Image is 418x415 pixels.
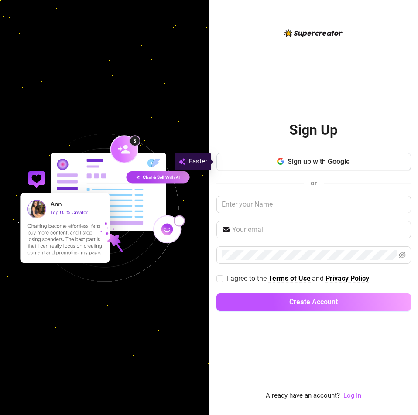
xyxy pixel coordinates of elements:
span: I agree to the [227,274,268,282]
span: Create Account [289,298,338,306]
img: logo-BBDzfeDw.svg [284,29,343,37]
a: Privacy Policy [325,274,369,283]
a: Terms of Use [268,274,311,283]
button: Create Account [216,293,411,311]
span: Sign up with Google [288,157,350,166]
a: Log In [343,391,361,401]
button: Sign up with Google [216,153,411,170]
img: svg%3e [178,156,185,167]
h2: Sign Up [289,121,338,139]
span: or [311,179,317,187]
input: Enter your Name [216,196,411,213]
span: and [312,274,325,282]
span: eye-invisible [399,252,406,259]
span: Faster [189,156,207,167]
a: Log In [343,391,361,399]
input: Your email [232,225,406,235]
span: Already have an account? [266,391,340,401]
